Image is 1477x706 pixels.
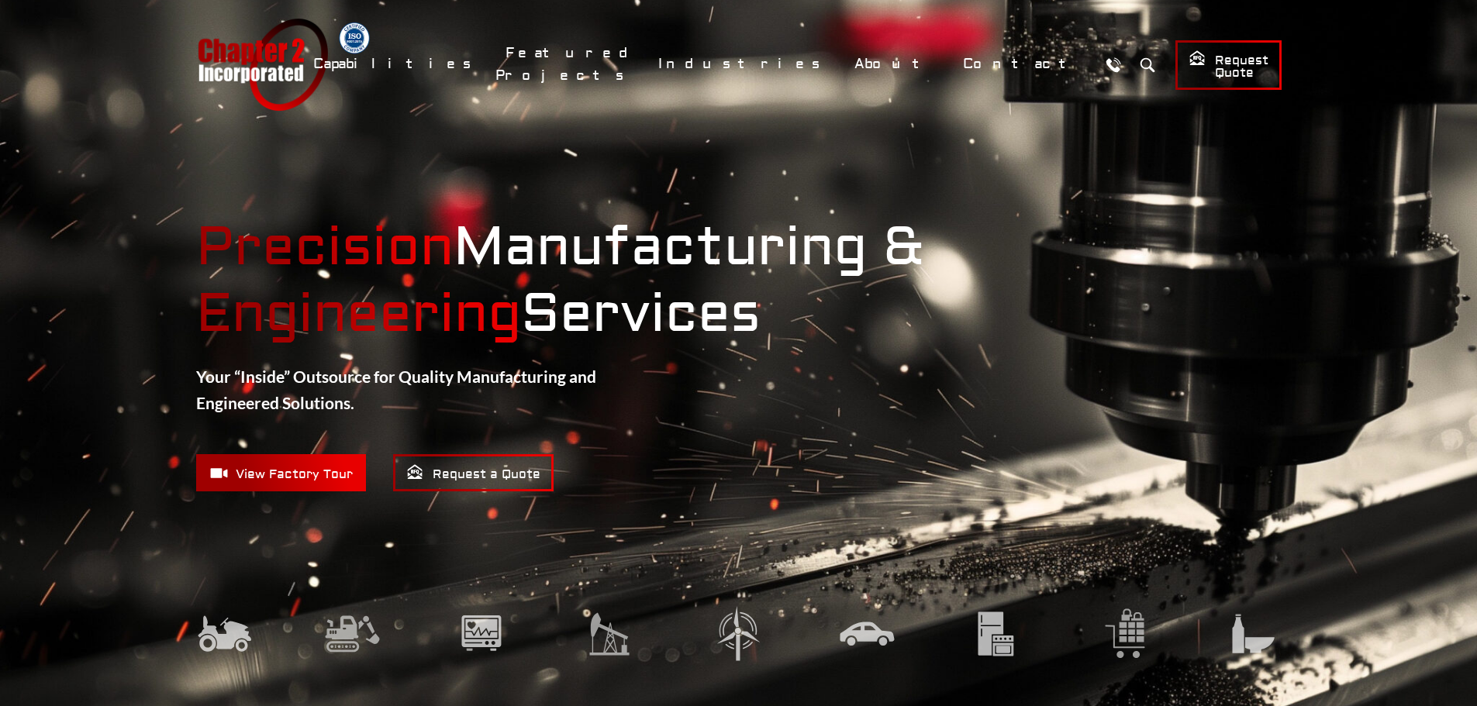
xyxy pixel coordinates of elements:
a: Contact [953,47,1092,81]
button: Search [1134,50,1162,79]
span: View Factory Tour [209,463,353,483]
a: View Factory Tour [196,454,366,491]
span: Request Quote [1189,50,1268,81]
mark: Precision [196,215,454,281]
a: Request a Quote [393,454,554,491]
a: Featured Projects [495,36,640,92]
a: About [844,47,945,81]
strong: Manufacturing & Services [196,215,1282,348]
a: Call Us [1099,50,1128,79]
a: Request Quote [1175,40,1282,90]
a: Chapter 2 Incorporated [196,19,328,111]
span: Request a Quote [406,463,540,483]
strong: Your “Inside” Outsource for Quality Manufacturing and Engineered Solutions. [196,367,596,412]
mark: Engineering [196,281,521,347]
a: Capabilities [303,47,488,81]
a: Industries [648,47,837,81]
